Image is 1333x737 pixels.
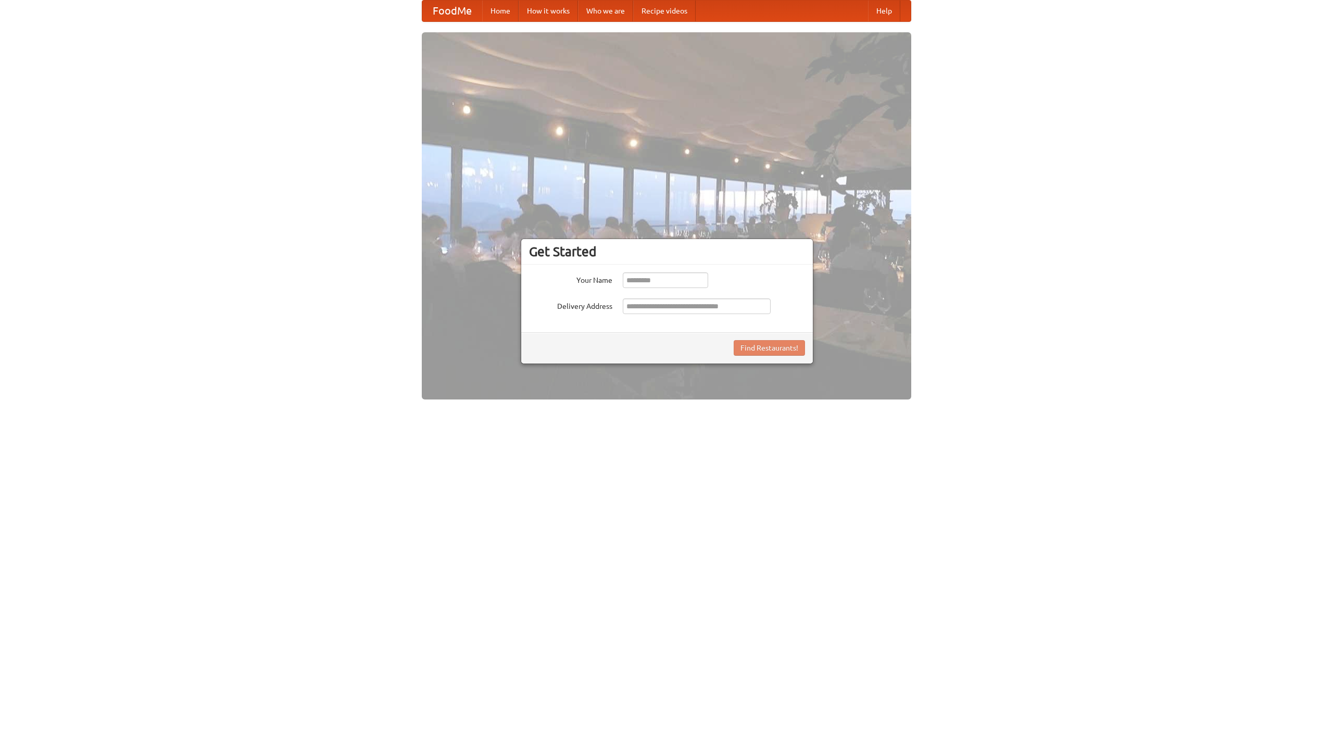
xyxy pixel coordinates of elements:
label: Delivery Address [529,298,612,311]
button: Find Restaurants! [734,340,805,356]
a: FoodMe [422,1,482,21]
a: How it works [519,1,578,21]
a: Recipe videos [633,1,696,21]
h3: Get Started [529,244,805,259]
a: Home [482,1,519,21]
a: Who we are [578,1,633,21]
a: Help [868,1,900,21]
label: Your Name [529,272,612,285]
